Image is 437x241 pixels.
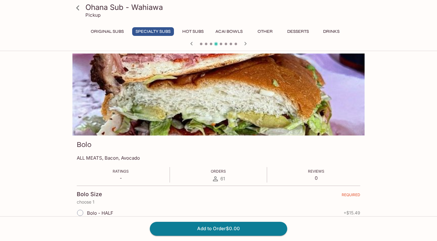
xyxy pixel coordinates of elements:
[85,12,101,18] p: Pickup
[342,192,360,200] span: REQUIRED
[72,54,365,136] div: Bolo
[211,169,226,174] span: Orders
[85,2,362,12] h3: Ohana Sub - Wahiawa
[317,27,345,36] button: Drinks
[179,27,207,36] button: Hot Subs
[77,200,360,204] p: choose 1
[308,169,324,174] span: Reviews
[77,140,91,149] h3: Bolo
[87,27,127,36] button: Original Subs
[251,27,279,36] button: Other
[150,222,287,235] button: Add to Order$0.00
[77,191,102,198] h4: Bolo Size
[284,27,312,36] button: Desserts
[132,27,174,36] button: Specialty Subs
[113,169,129,174] span: Ratings
[344,210,360,215] span: + $15.49
[77,155,360,161] p: ALL MEATS, Bacon, Avocado
[308,175,324,181] p: 0
[87,210,113,216] span: Bolo - HALF
[212,27,246,36] button: Acai Bowls
[113,175,129,181] p: -
[220,176,225,182] span: 61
